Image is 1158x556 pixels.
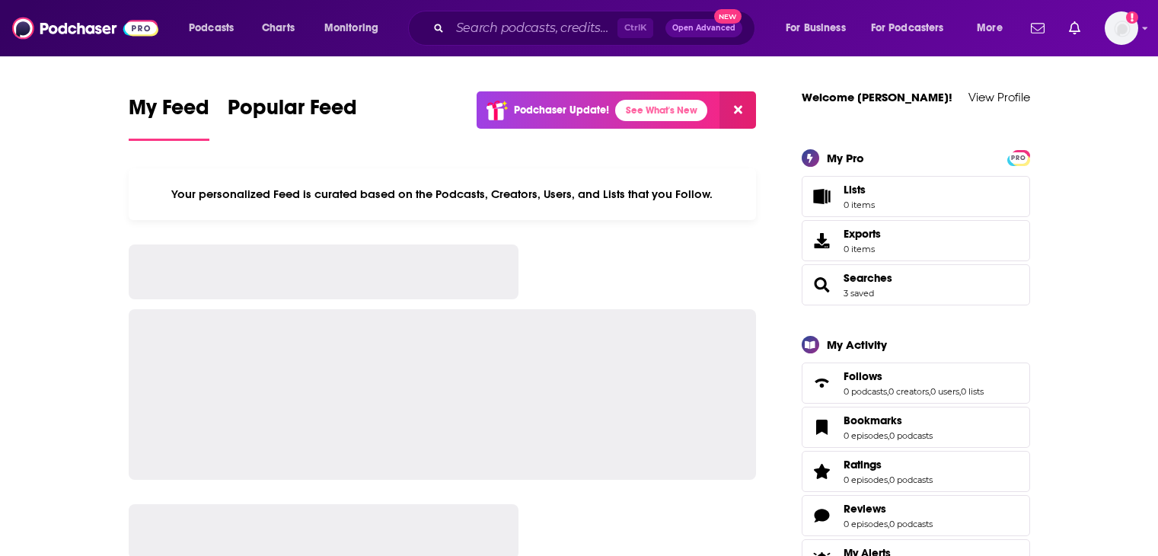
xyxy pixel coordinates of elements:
[844,183,866,197] span: Lists
[844,183,875,197] span: Lists
[844,244,881,254] span: 0 items
[888,475,889,485] span: ,
[844,227,881,241] span: Exports
[802,220,1030,261] a: Exports
[262,18,295,39] span: Charts
[844,519,888,529] a: 0 episodes
[324,18,378,39] span: Monitoring
[807,417,837,438] a: Bookmarks
[1105,11,1138,45] button: Show profile menu
[844,369,882,383] span: Follows
[844,502,933,516] a: Reviews
[844,458,933,471] a: Ratings
[807,461,837,482] a: Ratings
[802,495,1030,536] span: Reviews
[930,386,959,397] a: 0 users
[129,94,209,129] span: My Feed
[968,90,1030,104] a: View Profile
[450,16,617,40] input: Search podcasts, credits, & more...
[314,16,398,40] button: open menu
[514,104,609,117] p: Podchaser Update!
[1063,15,1086,41] a: Show notifications dropdown
[775,16,865,40] button: open menu
[714,9,742,24] span: New
[827,151,864,165] div: My Pro
[807,186,837,207] span: Lists
[966,16,1022,40] button: open menu
[615,100,707,121] a: See What's New
[617,18,653,38] span: Ctrl K
[861,16,966,40] button: open menu
[228,94,357,141] a: Popular Feed
[888,386,929,397] a: 0 creators
[1010,151,1028,162] a: PRO
[189,18,234,39] span: Podcasts
[888,430,889,441] span: ,
[961,386,984,397] a: 0 lists
[1025,15,1051,41] a: Show notifications dropdown
[929,386,930,397] span: ,
[844,369,984,383] a: Follows
[802,451,1030,492] span: Ratings
[228,94,357,129] span: Popular Feed
[844,430,888,441] a: 0 episodes
[844,386,887,397] a: 0 podcasts
[807,372,837,394] a: Follows
[888,519,889,529] span: ,
[12,14,158,43] img: Podchaser - Follow, Share and Rate Podcasts
[129,168,757,220] div: Your personalized Feed is curated based on the Podcasts, Creators, Users, and Lists that you Follow.
[1010,152,1028,164] span: PRO
[1105,11,1138,45] span: Logged in as nbaderrubenstein
[807,505,837,526] a: Reviews
[844,288,874,299] a: 3 saved
[1126,11,1138,24] svg: Add a profile image
[665,19,742,37] button: Open AdvancedNew
[844,475,888,485] a: 0 episodes
[807,274,837,296] a: Searches
[802,363,1030,404] span: Follows
[178,16,254,40] button: open menu
[672,24,735,32] span: Open Advanced
[871,18,944,39] span: For Podcasters
[252,16,304,40] a: Charts
[802,176,1030,217] a: Lists
[959,386,961,397] span: ,
[844,502,886,516] span: Reviews
[802,264,1030,305] span: Searches
[889,519,933,529] a: 0 podcasts
[844,458,882,471] span: Ratings
[802,90,952,104] a: Welcome [PERSON_NAME]!
[844,271,892,285] a: Searches
[887,386,888,397] span: ,
[889,475,933,485] a: 0 podcasts
[844,414,933,427] a: Bookmarks
[786,18,846,39] span: For Business
[423,11,770,46] div: Search podcasts, credits, & more...
[807,230,837,251] span: Exports
[827,337,887,352] div: My Activity
[802,407,1030,448] span: Bookmarks
[844,414,902,427] span: Bookmarks
[977,18,1003,39] span: More
[844,200,875,210] span: 0 items
[1105,11,1138,45] img: User Profile
[129,94,209,141] a: My Feed
[889,430,933,441] a: 0 podcasts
